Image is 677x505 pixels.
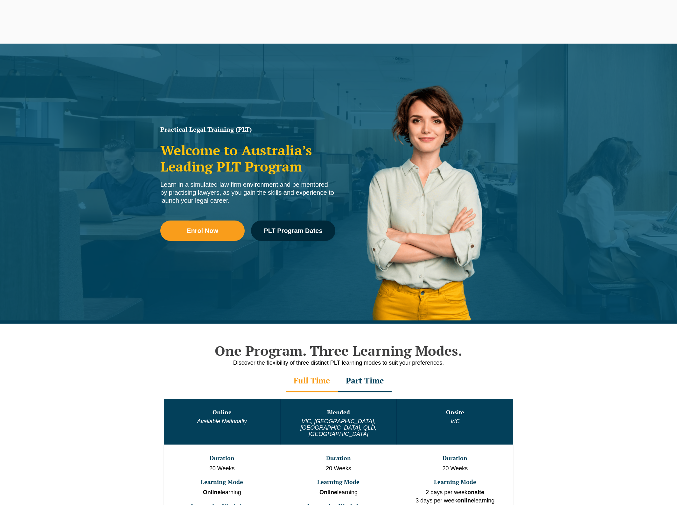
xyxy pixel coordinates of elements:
div: Full Time [286,370,338,392]
p: 2 days per week 3 days per week learning [398,488,513,505]
h3: Onsite [398,409,513,416]
a: PLT Program Dates [251,221,335,241]
h3: Learning Mode [398,479,513,485]
em: VIC, [GEOGRAPHIC_DATA], [GEOGRAPHIC_DATA], QLD, [GEOGRAPHIC_DATA] [300,418,376,437]
strong: Online [319,489,337,495]
span: Enrol Now [187,228,218,234]
strong: onsite [467,489,484,495]
p: learning [164,488,279,497]
h3: Learning Mode [164,479,279,485]
em: Available Nationally [197,418,247,424]
h2: One Program. Three Learning Modes. [157,343,520,359]
em: VIC [450,418,460,424]
h1: Practical Legal Training (PLT) [160,126,335,133]
p: Discover the flexibility of three distinct PLT learning modes to suit your preferences. [157,359,520,367]
strong: Online [203,489,221,495]
p: 20 Weeks [398,465,513,473]
a: Enrol Now [160,221,245,241]
p: 20 Weeks [164,465,279,473]
div: Learn in a simulated law firm environment and be mentored by practising lawyers, as you gain the ... [160,181,335,205]
p: 20 Weeks [281,465,396,473]
h2: Welcome to Australia’s Leading PLT Program [160,142,335,174]
h3: Online [164,409,279,416]
h3: Duration [164,455,279,461]
p: learning [281,488,396,497]
h3: Blended [281,409,396,416]
h3: Learning Mode [281,479,396,485]
strong: online [457,497,474,504]
h3: Duration [398,455,513,461]
span: PLT Program Dates [264,228,322,234]
h3: Duration [281,455,396,461]
div: Part Time [338,370,392,392]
